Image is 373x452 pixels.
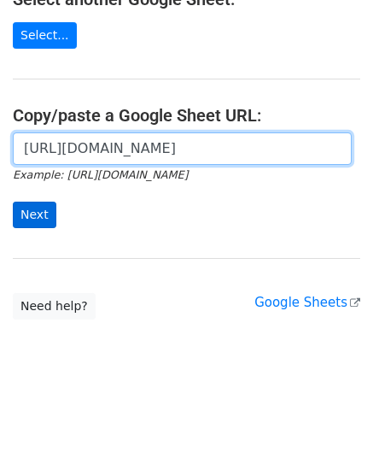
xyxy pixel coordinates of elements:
h4: Copy/paste a Google Sheet URL: [13,105,360,126]
input: Next [13,202,56,228]
small: Example: [URL][DOMAIN_NAME] [13,168,188,181]
a: Google Sheets [254,295,360,310]
iframe: Chat Widget [288,370,373,452]
a: Need help? [13,293,96,320]
input: Paste your Google Sheet URL here [13,132,352,165]
a: Select... [13,22,77,49]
